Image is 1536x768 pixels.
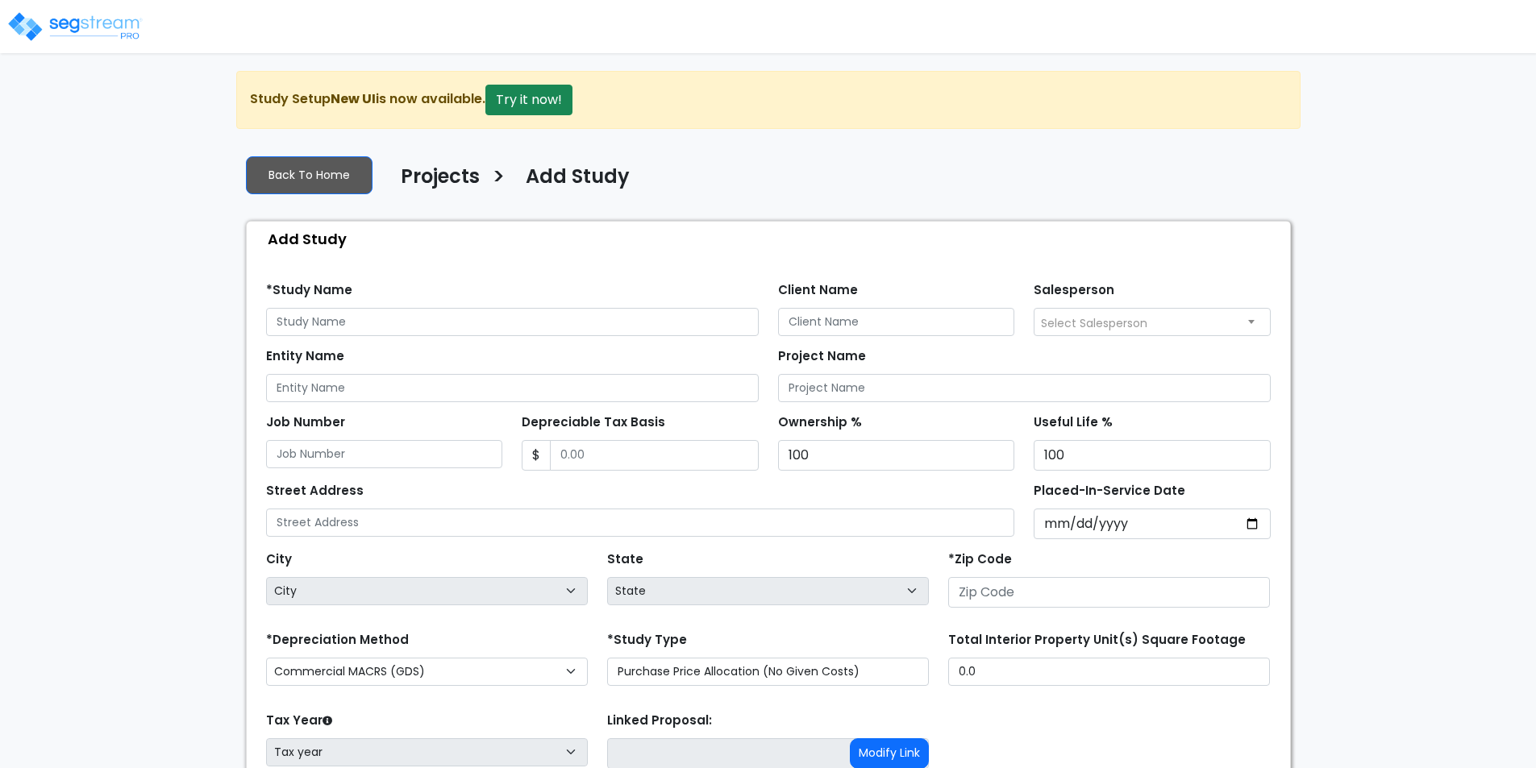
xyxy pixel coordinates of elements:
h3: > [492,164,506,195]
label: City [266,550,292,569]
label: Ownership % [778,413,862,432]
label: Client Name [778,281,858,300]
label: *Study Type [607,631,687,650]
h4: Add Study [526,165,630,193]
input: Client Name [778,308,1015,336]
input: Project Name [778,374,1271,402]
label: Project Name [778,347,866,366]
label: Salesperson [1034,281,1114,300]
input: Street Address [266,509,1015,537]
a: Projects [389,165,480,199]
label: Tax Year [266,712,332,730]
label: Placed-In-Service Date [1034,482,1185,500]
div: Add Study [255,222,1290,256]
div: Study Setup is now available. [236,71,1301,129]
label: Useful Life % [1034,413,1113,432]
a: Back To Home [246,156,373,194]
label: Street Address [266,482,364,500]
button: Try it now! [485,85,572,115]
input: Useful Life % [1034,440,1271,471]
label: *Depreciation Method [266,631,409,650]
input: Entity Name [266,374,759,402]
label: Depreciable Tax Basis [522,413,665,432]
input: Zip Code [948,577,1270,608]
label: Total Interior Property Unit(s) Square Footage [948,631,1246,650]
span: Select Salesperson [1041,315,1147,331]
input: total square foot [948,658,1270,686]
img: logo_pro_r.png [6,10,144,43]
input: 0.00 [550,440,759,471]
strong: New UI [331,89,376,108]
label: Linked Proposal: [607,712,712,730]
label: Entity Name [266,347,344,366]
label: State [607,550,643,569]
input: Study Name [266,308,759,336]
label: Job Number [266,413,345,432]
input: Job Number [266,440,503,468]
input: Ownership % [778,440,1015,471]
label: *Study Name [266,281,352,300]
a: Add Study [514,165,630,199]
label: *Zip Code [948,550,1012,569]
span: $ [522,440,551,471]
h4: Projects [401,165,480,193]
